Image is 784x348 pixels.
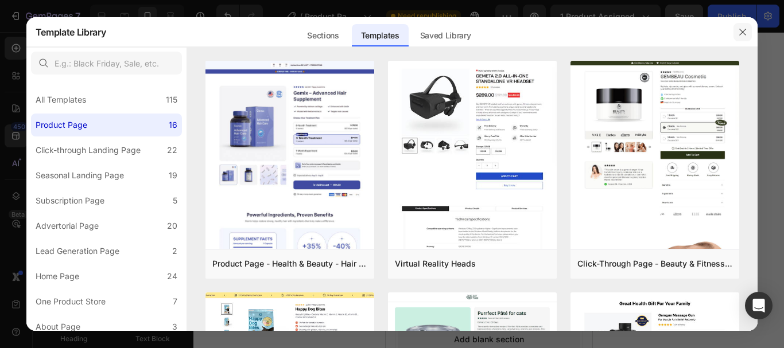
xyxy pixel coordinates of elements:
div: 19 [169,169,177,182]
div: Virtual Reality Heads [395,257,476,271]
div: 7 [173,295,177,308]
div: Choose templates [69,223,138,235]
div: About Page [36,320,80,334]
span: from URL or image [72,276,133,287]
h2: Template Library [36,17,106,47]
div: Advertorial Page [36,219,99,233]
div: 22 [167,143,177,157]
div: Click-Through Page - Beauty & Fitness - Cosmetic [577,257,732,271]
div: One Product Store [36,295,106,308]
div: Seasonal Landing Page [36,169,124,182]
div: Saved Library [411,24,480,47]
div: 16 [169,118,177,132]
div: Generate layout [73,262,134,274]
div: Product Page - Health & Beauty - Hair Supplement [212,257,367,271]
div: Lead Generation Page [36,244,119,258]
div: Add blank section [68,301,138,313]
div: 20 [167,219,177,233]
div: All Templates [36,93,86,107]
span: inspired by CRO experts [63,237,142,248]
div: 5 [173,194,177,208]
div: Templates [352,24,409,47]
div: Home Page [36,269,79,283]
div: Sections [298,24,348,47]
div: Open Intercom Messenger [745,292,773,319]
div: Product Page [36,118,87,132]
input: E.g.: Black Friday, Sale, etc. [31,52,182,75]
div: 24 [167,269,177,283]
div: 2 [172,244,177,258]
div: 3 [172,320,177,334]
span: Add section [10,197,64,209]
span: then drag & drop elements [60,315,145,326]
div: 115 [166,93,177,107]
div: Click-through Landing Page [36,143,141,157]
div: Subscription Page [36,194,104,208]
